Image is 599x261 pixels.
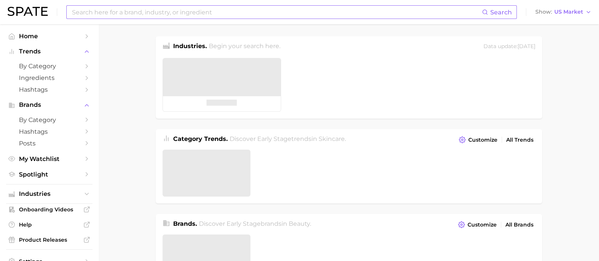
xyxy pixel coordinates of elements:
[199,220,311,227] span: Discover Early Stage brands in .
[6,234,92,245] a: Product Releases
[173,42,207,52] h1: Industries.
[6,114,92,126] a: by Category
[6,30,92,42] a: Home
[8,7,48,16] img: SPATE
[19,128,80,135] span: Hashtags
[19,74,80,81] span: Ingredients
[289,220,310,227] span: beauty
[6,188,92,200] button: Industries
[173,135,228,142] span: Category Trends .
[19,86,80,93] span: Hashtags
[230,135,346,142] span: Discover Early Stage trends in .
[209,42,280,52] h2: Begin your search here.
[456,219,498,230] button: Customize
[19,116,80,123] span: by Category
[6,138,92,149] a: Posts
[19,63,80,70] span: by Category
[6,204,92,215] a: Onboarding Videos
[19,48,80,55] span: Trends
[468,137,497,143] span: Customize
[506,137,533,143] span: All Trends
[173,220,197,227] span: Brands .
[319,135,345,142] span: skincare
[6,46,92,57] button: Trends
[490,9,512,16] span: Search
[19,33,80,40] span: Home
[6,84,92,95] a: Hashtags
[468,222,497,228] span: Customize
[19,171,80,178] span: Spotlight
[19,155,80,163] span: My Watchlist
[457,134,499,145] button: Customize
[504,135,535,145] a: All Trends
[6,153,92,165] a: My Watchlist
[19,221,80,228] span: Help
[483,42,535,52] div: Data update: [DATE]
[19,102,80,108] span: Brands
[6,126,92,138] a: Hashtags
[505,222,533,228] span: All Brands
[6,99,92,111] button: Brands
[19,236,80,243] span: Product Releases
[504,220,535,230] a: All Brands
[19,140,80,147] span: Posts
[535,10,552,14] span: Show
[533,7,593,17] button: ShowUS Market
[19,206,80,213] span: Onboarding Videos
[554,10,583,14] span: US Market
[71,6,482,19] input: Search here for a brand, industry, or ingredient
[19,191,80,197] span: Industries
[6,219,92,230] a: Help
[6,72,92,84] a: Ingredients
[6,169,92,180] a: Spotlight
[6,60,92,72] a: by Category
